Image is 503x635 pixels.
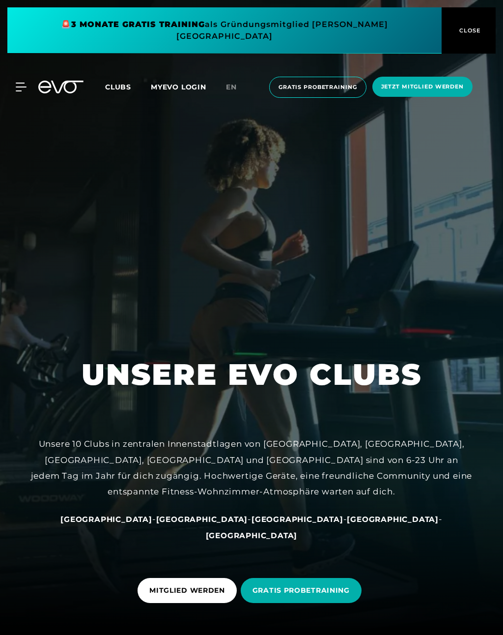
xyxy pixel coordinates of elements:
[151,83,206,91] a: MYEVO LOGIN
[369,77,475,98] a: Jetzt Mitglied werden
[30,436,473,499] div: Unsere 10 Clubs in zentralen Innenstadtlagen von [GEOGRAPHIC_DATA], [GEOGRAPHIC_DATA], [GEOGRAPHI...
[266,77,369,98] a: Gratis Probetraining
[60,514,152,524] a: [GEOGRAPHIC_DATA]
[60,515,152,524] span: [GEOGRAPHIC_DATA]
[156,515,248,524] span: [GEOGRAPHIC_DATA]
[251,514,343,524] a: [GEOGRAPHIC_DATA]
[82,355,422,394] h1: UNSERE EVO CLUBS
[347,514,439,524] a: [GEOGRAPHIC_DATA]
[226,82,249,93] a: en
[138,571,241,610] a: MITGLIED WERDEN
[442,7,496,54] button: CLOSE
[252,585,350,596] span: GRATIS PROBETRAINING
[226,83,237,91] span: en
[347,515,439,524] span: [GEOGRAPHIC_DATA]
[149,585,225,596] span: MITGLIED WERDEN
[105,83,131,91] span: Clubs
[251,515,343,524] span: [GEOGRAPHIC_DATA]
[279,83,357,91] span: Gratis Probetraining
[105,82,151,91] a: Clubs
[156,514,248,524] a: [GEOGRAPHIC_DATA]
[30,511,473,543] div: - - - -
[381,83,464,91] span: Jetzt Mitglied werden
[241,571,365,610] a: GRATIS PROBETRAINING
[206,530,298,540] a: [GEOGRAPHIC_DATA]
[457,26,481,35] span: CLOSE
[206,531,298,540] span: [GEOGRAPHIC_DATA]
